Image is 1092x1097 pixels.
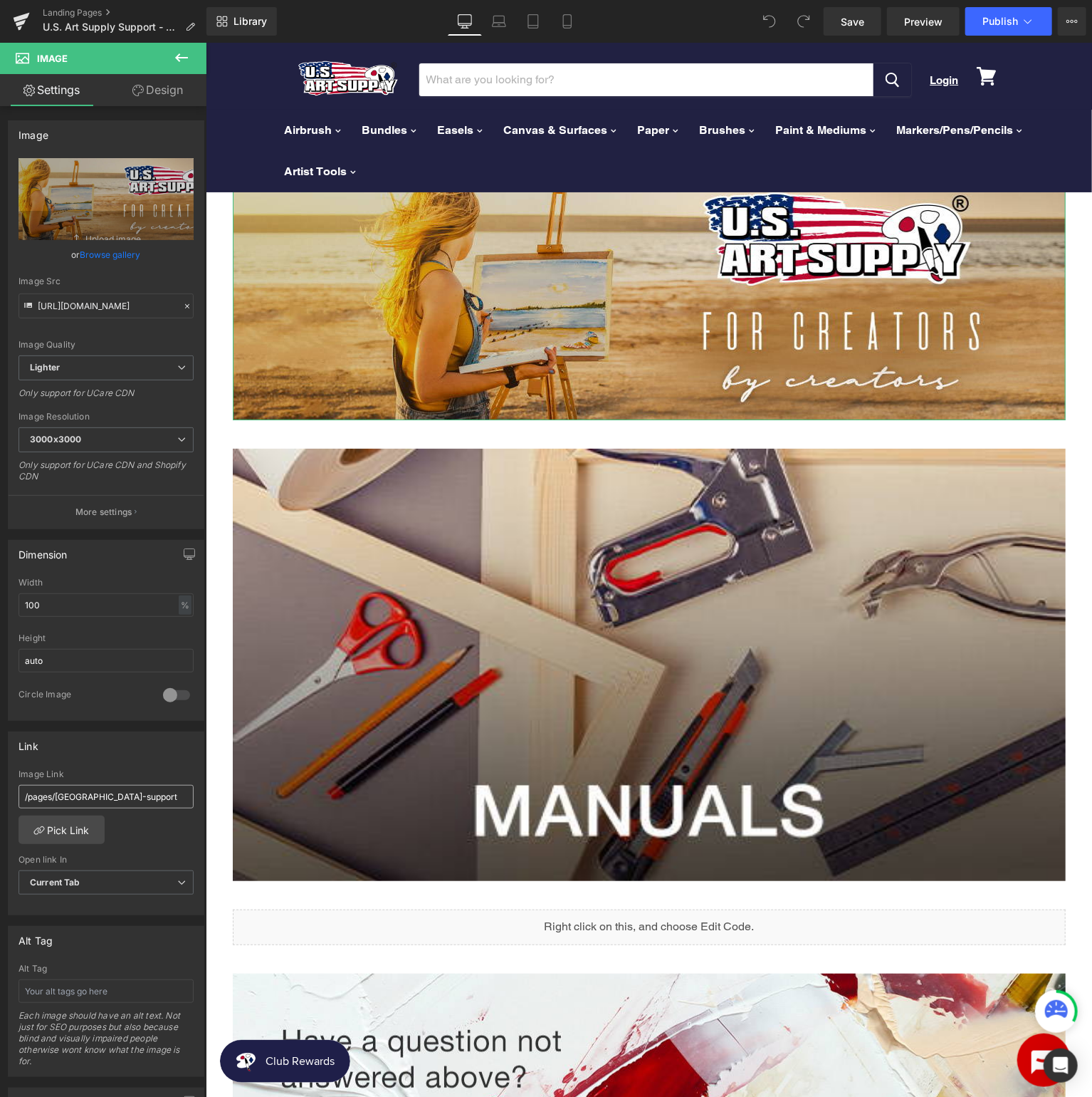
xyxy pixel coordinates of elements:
[19,578,194,588] div: Width
[19,340,194,350] div: Image Quality
[68,67,868,150] ul: Main Menu
[1044,1049,1078,1083] div: Open Intercom Messenger
[221,73,284,103] a: Easels
[68,73,142,103] a: Airbrush
[482,7,516,36] a: Laptop
[19,388,194,408] div: Only support for UCare CDN
[19,732,38,752] div: Link
[841,14,864,29] span: Save
[75,506,132,519] p: More settings
[30,434,81,444] b: 3000x3000
[19,276,194,286] div: Image Src
[30,877,80,888] b: Current Tab
[43,7,206,19] a: Landing Pages
[19,412,194,422] div: Image Resolution
[982,16,1018,27] span: Publish
[19,459,194,492] div: Only support for UCare CDN and Shopify CDN
[19,633,194,643] div: Height
[19,855,194,865] div: Open link In
[965,7,1052,36] button: Publish
[214,21,668,53] input: Search
[145,73,218,103] a: Bundles
[668,21,705,53] button: Search
[19,247,194,262] div: or
[30,362,60,373] b: Lighter
[550,7,584,36] a: Mobile
[179,596,191,615] div: %
[19,649,194,672] input: auto
[19,927,53,947] div: Alt Tag
[716,31,762,43] a: Login
[448,7,482,36] a: Desktop
[516,7,550,36] a: Tablet
[19,816,105,844] a: Pick Link
[68,114,157,144] a: Artist Tools
[233,15,267,28] span: Library
[887,7,960,36] a: Preview
[19,689,149,704] div: Circle Image
[106,74,209,106] a: Design
[19,293,194,318] input: Link
[19,541,68,561] div: Dimension
[37,53,68,64] span: Image
[789,7,818,36] button: Redo
[287,73,418,103] a: Canvas & Surfaces
[80,242,141,267] a: Browse gallery
[1058,7,1086,36] button: More
[421,73,480,103] a: Paper
[14,997,145,1040] iframe: Button to open loyalty program pop-up
[559,73,677,103] a: Paint & Mediums
[19,593,194,617] input: auto
[19,121,48,141] div: Image
[904,14,943,29] span: Preview
[19,1010,194,1076] div: Each image should have an alt text. Not just for SEO purposes but also because blind and visually...
[680,73,824,103] a: Markers/Pens/Pencils
[19,964,194,974] div: Alt Tag
[483,73,556,103] a: Brushes
[43,21,179,33] span: U.S. Art Supply Support - Manuals
[19,769,194,779] div: Image Link
[206,7,277,36] a: New Library
[19,785,194,809] input: https://your-shop.myshopify.com
[9,495,204,529] button: More settings
[755,7,784,36] button: Undo
[19,979,194,1003] input: Your alt tags go here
